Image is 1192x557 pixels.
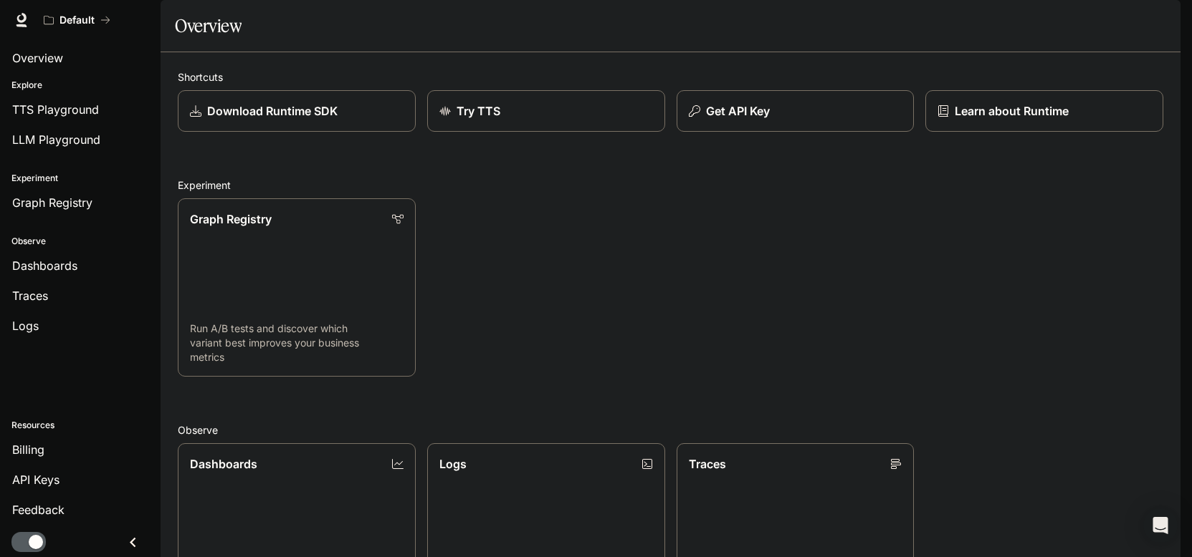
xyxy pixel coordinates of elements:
a: Download Runtime SDK [178,90,416,132]
h2: Observe [178,422,1163,437]
p: Download Runtime SDK [207,102,338,120]
p: Run A/B tests and discover which variant best improves your business metrics [190,321,404,364]
p: Dashboards [190,455,257,473]
p: Learn about Runtime [955,102,1069,120]
button: All workspaces [37,6,117,34]
h2: Experiment [178,178,1163,193]
h1: Overview [175,11,242,40]
p: Get API Key [706,102,770,120]
div: Open Intercom Messenger [1143,508,1178,543]
a: Try TTS [427,90,665,132]
a: Learn about Runtime [925,90,1163,132]
p: Graph Registry [190,210,272,228]
p: Logs [439,455,467,473]
h2: Shortcuts [178,69,1163,84]
a: Graph RegistryRun A/B tests and discover which variant best improves your business metrics [178,198,416,377]
p: Try TTS [457,102,500,120]
button: Get API Key [677,90,915,132]
p: Traces [689,455,726,473]
p: Default [59,14,95,26]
